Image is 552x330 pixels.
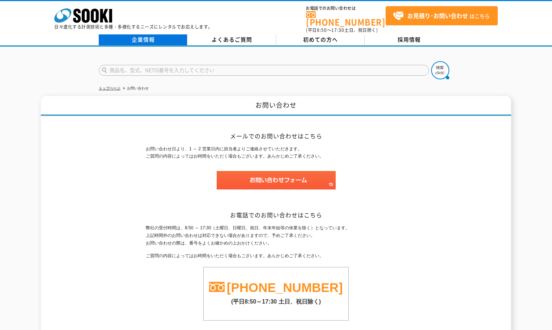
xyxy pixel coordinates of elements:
input: 商品名、型式、NETIS番号を入力してください [99,65,429,76]
a: お見積り･お問い合わせはこちら [386,6,498,25]
a: 企業情報 [99,34,187,45]
span: (平日 ～ 土日、祝日除く) [306,27,378,33]
h2: メールでのお問い合わせはこちら [146,132,406,140]
p: (平日8:50～17:30 土日、祝日除く) [204,295,348,306]
p: ご質問の内容によってはお時間をいただく場合もございます。あらかじめご了承ください。 [146,252,406,260]
img: お問い合わせフォーム [217,171,336,189]
a: よくあるご質問 [187,34,276,45]
a: トップページ [99,86,120,90]
span: はこちら [393,11,490,21]
a: [PHONE_NUMBER] [227,280,343,295]
p: お問い合わせ日より、1 ～ 2 営業日内に担当者よりご連絡させていただきます。 ご質問の内容によってはお時間をいただく場合もございます。あらかじめご了承ください。 [146,145,406,160]
strong: お見積り･お問い合わせ [407,11,468,20]
p: 弊社の受付時間は、8:50 ～ 17:30（土曜日、日曜日、祝日、年末年始等の休業を除く）となっています。 上記時間外のお問い合わせは対応できない場合がありますので、予めご了承ください。 お問い... [146,224,406,247]
img: btn_search.png [431,61,449,79]
span: お電話でのお問い合わせは [306,6,386,11]
a: お問い合わせフォーム [217,183,336,188]
a: [PHONE_NUMBER] [306,11,386,26]
h1: お問い合わせ [41,96,511,116]
p: 日々進化する計測技術と多種・多様化するニーズにレンタルでお応えします。 [54,25,213,29]
span: 初めての方へ [303,35,338,43]
a: 初めての方へ [276,34,365,45]
h2: お電話でのお問い合わせはこちら [146,211,406,219]
li: お問い合わせ [122,85,149,92]
span: 17:30 [331,27,344,33]
span: 8:50 [317,27,327,33]
a: 採用情報 [365,34,453,45]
